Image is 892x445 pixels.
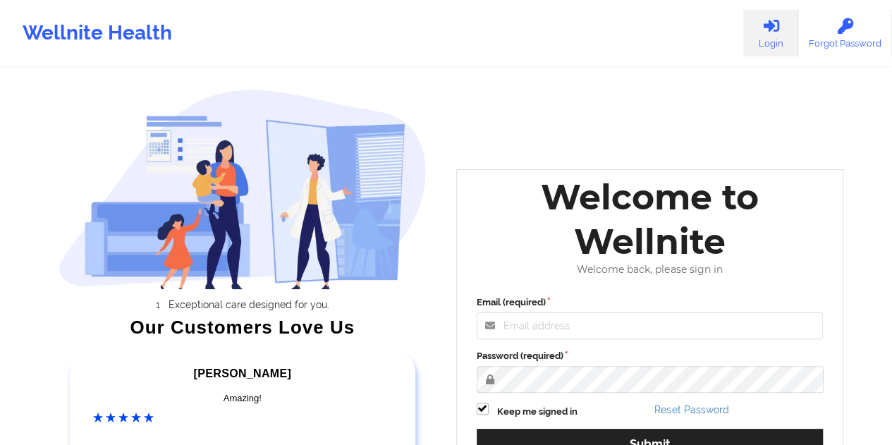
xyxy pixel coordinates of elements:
[467,264,833,276] div: Welcome back, please sign in
[194,367,291,379] span: [PERSON_NAME]
[477,349,824,363] label: Password (required)
[59,89,427,289] img: wellnite-auth-hero_200.c722682e.png
[71,299,427,310] li: Exceptional care designed for you.
[93,391,392,406] div: Amazing!
[467,175,833,264] div: Welcome to Wellnite
[477,312,824,339] input: Email address
[477,295,824,310] label: Email (required)
[59,320,427,334] div: Our Customers Love Us
[497,405,578,419] label: Keep me signed in
[654,404,728,415] a: Reset Password
[798,10,892,56] a: Forgot Password
[743,10,798,56] a: Login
